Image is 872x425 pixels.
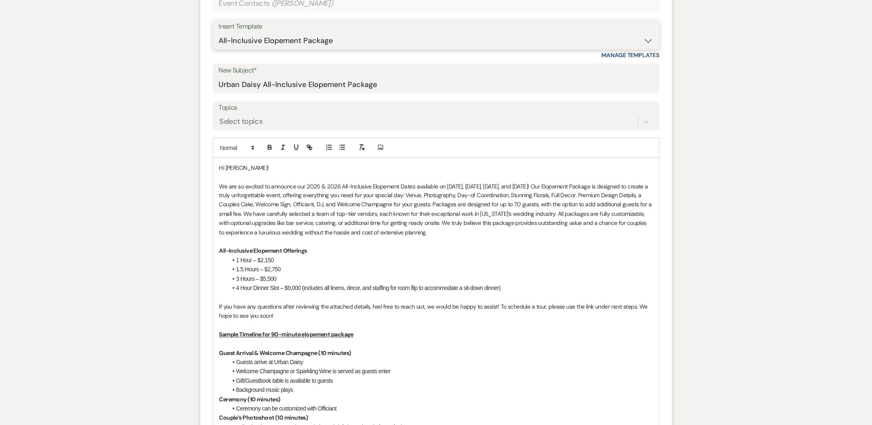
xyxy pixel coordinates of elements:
[219,65,653,77] label: New Subject*
[220,116,263,127] div: Select topics
[602,51,660,59] a: Manage Templates
[219,182,653,237] p: We are so excited to announce our 2025 & 2026 All-Inclusive Elopement Dates available on [DATE], ...
[219,21,653,33] div: Insert Template
[228,275,653,284] li: 3 Hours – $5,500
[228,386,653,395] li: Background music plays
[228,358,653,367] li: Guests arrive at Urban Daisy
[219,350,351,357] strong: Guest Arrival & Welcome Champagne (10 minutes)
[219,302,653,321] p: If you have any questions after reviewing the attached details, feel free to reach out, we would ...
[228,367,653,376] li: Welcome Champagne or Sparkling Wine is served as guests enter
[228,265,653,274] li: 1.5 Hours – $2,750
[228,404,653,413] li: Ceremony can be customized with Officiant
[219,247,307,255] strong: All-Inclusive Elopement Offerings
[228,377,653,386] li: Gift/Guestbook table is available to guests
[219,102,653,114] label: Topics
[228,256,653,265] li: 1 Hour – $2,150
[228,284,653,293] li: 4 Hour Dinner Slot – $9,000 (includes all linens, decor, and staffing for room flip to accommodat...
[219,331,354,338] u: Sample Timeline for 90-minute elopement package
[219,414,308,422] strong: Couple’s Photoshoot (10 minutes)
[219,163,653,172] p: Hi [PERSON_NAME]!
[219,396,281,403] strong: Ceremony (10 minutes)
